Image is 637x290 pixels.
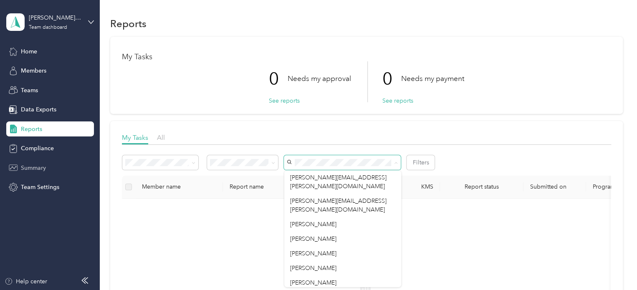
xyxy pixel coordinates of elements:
span: Data Exports [21,105,56,114]
h1: Reports [110,19,147,28]
span: Team Settings [21,183,59,192]
th: Report name [223,176,315,199]
iframe: Everlance-gr Chat Button Frame [590,243,637,290]
span: Members [21,66,46,75]
div: Team dashboard [29,25,67,30]
span: Reports [21,125,42,134]
button: See reports [269,96,300,105]
div: KMS [384,183,433,190]
span: Compliance [21,144,54,153]
div: [PERSON_NAME] team [29,13,81,22]
button: See reports [382,96,413,105]
div: Member name [142,183,216,190]
span: [PERSON_NAME] [290,250,336,257]
span: [PERSON_NAME] [290,235,336,242]
p: Needs my approval [288,73,351,84]
th: Submitted on [523,176,586,199]
button: Filters [407,155,435,170]
span: [PERSON_NAME] [290,279,336,286]
span: [PERSON_NAME] [290,265,336,272]
span: All [157,134,165,141]
h1: My Tasks [122,53,611,61]
span: Teams [21,86,38,95]
span: Summary [21,164,46,172]
p: Needs my payment [401,73,464,84]
span: Report status [447,183,517,190]
span: My Tasks [122,134,148,141]
span: Home [21,47,37,56]
span: [PERSON_NAME][EMAIL_ADDRESS][PERSON_NAME][DOMAIN_NAME] [290,174,387,190]
p: 0 [269,61,288,96]
span: [PERSON_NAME] [290,221,336,228]
p: 0 [382,61,401,96]
span: [PERSON_NAME][EMAIL_ADDRESS][PERSON_NAME][DOMAIN_NAME] [290,197,387,213]
button: Help center [5,277,47,286]
th: Member name [135,176,223,199]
